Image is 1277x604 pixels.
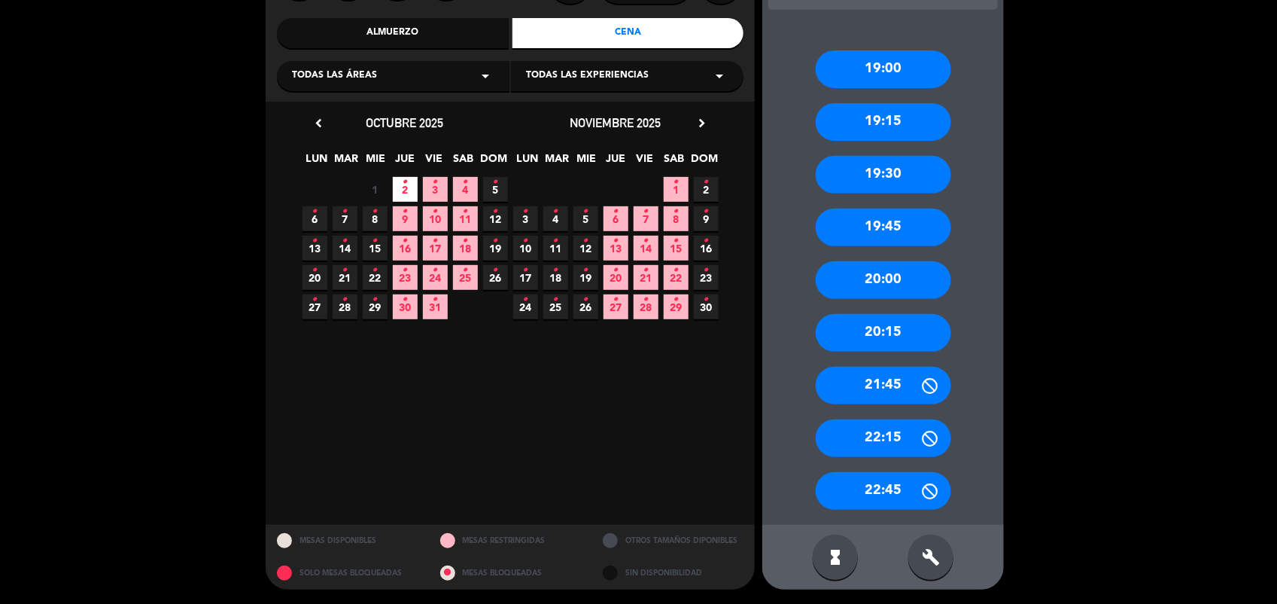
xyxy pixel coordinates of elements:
span: 10 [513,236,538,261]
span: 13 [303,236,327,261]
i: • [673,288,679,312]
i: • [403,258,408,282]
span: 14 [333,236,357,261]
i: • [493,258,498,282]
i: • [643,288,649,312]
span: MIE [574,150,599,175]
span: 22 [363,265,388,290]
span: 25 [543,294,568,319]
div: 19:30 [816,156,951,194]
span: 3 [513,206,538,231]
span: 21 [634,265,658,290]
span: 19 [573,265,598,290]
span: 2 [393,177,418,202]
i: • [463,170,468,194]
i: • [433,170,438,194]
span: DOM [692,150,716,175]
span: 1 [363,177,388,202]
i: • [342,258,348,282]
span: MIE [363,150,388,175]
i: • [463,200,468,224]
span: Todas las experiencias [526,69,649,84]
span: LUN [515,150,540,175]
span: 27 [303,294,327,319]
i: • [312,288,318,312]
span: 11 [543,236,568,261]
span: 5 [483,177,508,202]
span: 28 [634,294,658,319]
i: chevron_left [311,115,327,131]
div: Almuerzo [277,18,509,48]
i: • [583,288,588,312]
i: • [493,229,498,253]
i: • [433,200,438,224]
span: 29 [363,294,388,319]
span: 20 [604,265,628,290]
i: • [523,229,528,253]
i: hourglass_full [826,548,844,566]
span: 6 [604,206,628,231]
i: • [613,258,619,282]
i: • [613,288,619,312]
i: • [704,200,709,224]
span: VIE [422,150,447,175]
i: • [704,229,709,253]
span: 16 [393,236,418,261]
span: DOM [481,150,506,175]
i: • [372,288,378,312]
i: • [613,229,619,253]
span: SAB [662,150,687,175]
span: JUE [604,150,628,175]
i: • [523,258,528,282]
span: 25 [453,265,478,290]
i: • [342,288,348,312]
i: • [673,229,679,253]
i: • [403,288,408,312]
span: 12 [573,236,598,261]
span: 18 [453,236,478,261]
i: • [704,288,709,312]
i: • [673,200,679,224]
i: • [523,288,528,312]
span: 29 [664,294,689,319]
i: • [583,229,588,253]
span: 2 [694,177,719,202]
span: 5 [573,206,598,231]
span: 19 [483,236,508,261]
i: • [342,229,348,253]
i: • [553,288,558,312]
span: 31 [423,294,448,319]
span: 18 [543,265,568,290]
i: • [403,229,408,253]
div: 20:00 [816,261,951,299]
div: OTROS TAMAÑOS DIPONIBLES [591,525,755,557]
i: • [433,258,438,282]
span: 27 [604,294,628,319]
i: • [673,258,679,282]
span: 8 [664,206,689,231]
span: 24 [423,265,448,290]
span: 17 [513,265,538,290]
span: 20 [303,265,327,290]
i: • [403,170,408,194]
span: MAR [334,150,359,175]
span: 13 [604,236,628,261]
span: 24 [513,294,538,319]
div: 19:45 [816,209,951,246]
div: 20:15 [816,314,951,352]
span: 10 [423,206,448,231]
i: • [553,200,558,224]
i: • [312,258,318,282]
div: SOLO MESAS BLOQUEADAS [266,557,429,590]
i: chevron_right [694,115,710,131]
span: 16 [694,236,719,261]
span: 8 [363,206,388,231]
span: 7 [634,206,658,231]
i: • [312,229,318,253]
i: • [403,200,408,224]
i: arrow_drop_down [476,67,494,85]
i: • [463,258,468,282]
span: 11 [453,206,478,231]
i: • [583,200,588,224]
div: 21:45 [816,367,951,404]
